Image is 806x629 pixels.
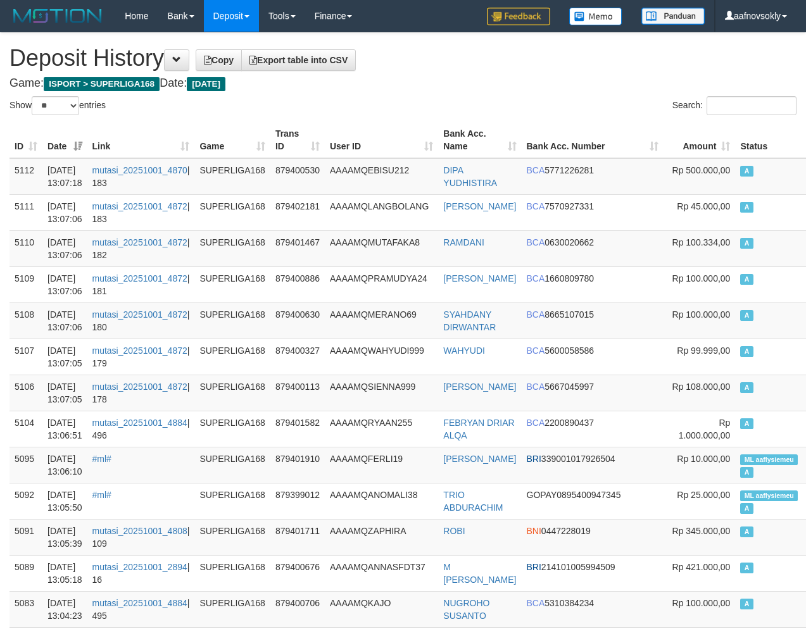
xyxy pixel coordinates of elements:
[194,411,270,447] td: SUPERLIGA168
[325,230,438,266] td: AAAAMQMUTAFAKA8
[443,273,516,283] a: [PERSON_NAME]
[270,483,325,519] td: 879399012
[325,339,438,375] td: AAAAMQWAHYUDI999
[9,158,42,195] td: 5112
[522,411,664,447] td: 2200890437
[672,382,731,392] span: Rp 108.000,00
[194,375,270,411] td: SUPERLIGA168
[270,447,325,483] td: 879401910
[87,302,195,339] td: | 180
[677,454,730,464] span: Rp 10.000,00
[9,96,106,115] label: Show entries
[270,591,325,627] td: 879400706
[487,8,550,25] img: Feedback.jpg
[641,8,705,25] img: panduan.png
[325,411,438,447] td: AAAAMQRYAAN255
[92,490,111,500] a: #ml#
[92,346,187,356] a: mutasi_20251001_4872
[87,230,195,266] td: | 182
[270,519,325,555] td: 879401711
[42,555,87,591] td: [DATE] 13:05:18
[527,309,545,320] span: BCA
[664,122,735,158] th: Amount: activate to sort column ascending
[9,447,42,483] td: 5095
[270,339,325,375] td: 879400327
[92,598,187,608] a: mutasi_20251001_4884
[9,339,42,375] td: 5107
[194,266,270,302] td: SUPERLIGA168
[527,346,545,356] span: BCA
[325,375,438,411] td: AAAAMQSIENNA999
[325,194,438,230] td: AAAAMQLANGBOLANG
[9,6,106,25] img: MOTION_logo.png
[522,230,664,266] td: 0630020662
[740,563,753,573] span: Approved
[92,454,111,464] a: #ml#
[270,194,325,230] td: 879402181
[527,490,557,500] span: GOPAY
[42,519,87,555] td: [DATE] 13:05:39
[42,411,87,447] td: [DATE] 13:06:51
[325,122,438,158] th: User ID: activate to sort column ascending
[740,490,798,501] span: Manually Linked by aaflysiemeu
[44,77,160,91] span: ISPORT > SUPERLIGA168
[9,194,42,230] td: 5111
[42,230,87,266] td: [DATE] 13:07:06
[527,237,545,247] span: BCA
[522,194,664,230] td: 7570927331
[522,555,664,591] td: 214101005994509
[527,382,545,392] span: BCA
[194,122,270,158] th: Game: activate to sort column ascending
[325,302,438,339] td: AAAAMQMERANO69
[42,591,87,627] td: [DATE] 13:04:23
[443,562,516,585] a: M [PERSON_NAME]
[707,96,797,115] input: Search:
[527,454,541,464] span: BRI
[194,447,270,483] td: SUPERLIGA168
[9,555,42,591] td: 5089
[522,591,664,627] td: 5310384234
[325,555,438,591] td: AAAAMQANNASFDT37
[522,483,664,519] td: 0895400947345
[87,122,195,158] th: Link: activate to sort column ascending
[92,418,187,428] a: mutasi_20251001_4884
[740,503,753,514] span: Approved
[325,447,438,483] td: AAAAMQFERLI19
[196,49,242,71] a: Copy
[87,591,195,627] td: | 495
[672,237,731,247] span: Rp 100.334,00
[522,122,664,158] th: Bank Acc. Number: activate to sort column ascending
[194,158,270,195] td: SUPERLIGA168
[740,310,753,321] span: Approved
[270,302,325,339] td: 879400630
[438,122,521,158] th: Bank Acc. Name: activate to sort column ascending
[87,375,195,411] td: | 178
[443,418,514,440] a: FEBRYAN DRIAR ALQA
[270,266,325,302] td: 879400886
[87,519,195,555] td: | 109
[270,375,325,411] td: 879400113
[194,483,270,519] td: SUPERLIGA168
[42,302,87,339] td: [DATE] 13:07:06
[443,346,485,356] a: WAHYUDI
[677,490,730,500] span: Rp 25.000,00
[443,526,465,536] a: ROBI
[679,418,731,440] span: Rp 1.000.000,00
[9,519,42,555] td: 5091
[42,158,87,195] td: [DATE] 13:07:18
[92,237,187,247] a: mutasi_20251001_4872
[325,158,438,195] td: AAAAMQEBISU212
[325,266,438,302] td: AAAAMQPRAMUDYA24
[527,526,541,536] span: BNI
[42,447,87,483] td: [DATE] 13:06:10
[92,201,187,211] a: mutasi_20251001_4872
[9,122,42,158] th: ID: activate to sort column ascending
[672,96,797,115] label: Search:
[241,49,356,71] a: Export table into CSV
[187,77,225,91] span: [DATE]
[92,562,187,572] a: mutasi_20251001_2894
[270,555,325,591] td: 879400676
[735,122,805,158] th: Status
[740,599,753,609] span: Approved
[194,230,270,266] td: SUPERLIGA168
